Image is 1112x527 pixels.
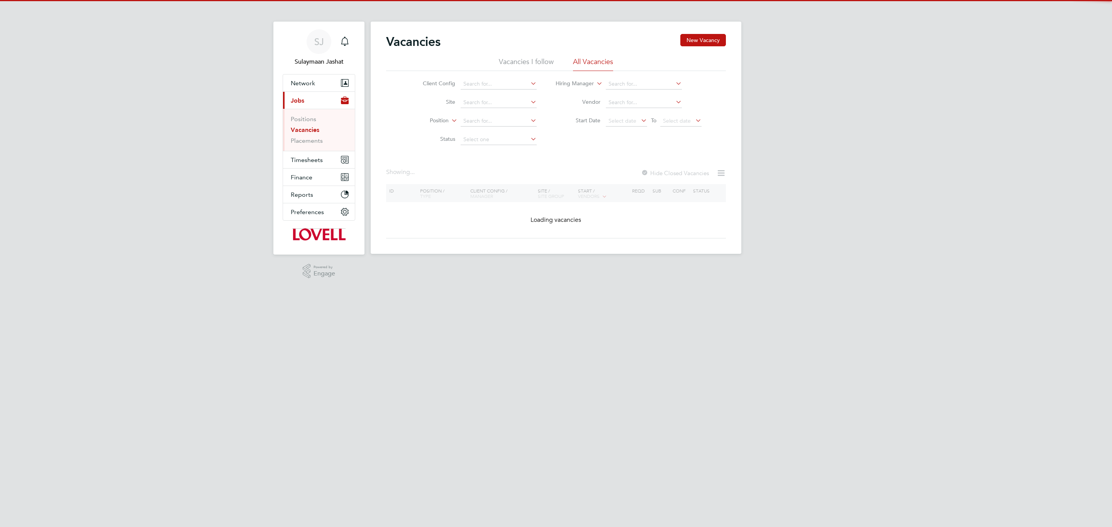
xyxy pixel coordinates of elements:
a: Go to home page [283,228,355,241]
div: Jobs [283,109,355,151]
a: SJSulaymaan Jashat [283,29,355,66]
label: Vendor [556,98,600,105]
span: Timesheets [291,156,323,164]
input: Search for... [606,97,682,108]
label: Client Config [411,80,455,87]
img: lovell-logo-retina.png [292,228,345,241]
h2: Vacancies [386,34,441,49]
button: Reports [283,186,355,203]
input: Select one [461,134,537,145]
a: Positions [291,115,316,123]
span: Jobs [291,97,304,104]
span: Finance [291,174,312,181]
input: Search for... [461,116,537,127]
span: To [649,115,659,125]
label: Position [404,117,449,125]
button: Network [283,74,355,91]
span: Engage [314,270,335,277]
li: Vacancies I follow [499,57,554,71]
span: Select date [609,117,636,124]
label: Status [411,135,455,142]
span: Sulaymaan Jashat [283,57,355,66]
input: Search for... [461,97,537,108]
input: Search for... [606,79,682,90]
label: Hide Closed Vacancies [641,169,709,177]
span: Network [291,79,315,87]
button: Jobs [283,92,355,109]
span: ... [410,168,415,176]
span: Preferences [291,208,324,216]
a: Vacancies [291,126,319,133]
button: Preferences [283,203,355,220]
span: Powered by [314,264,335,270]
span: Reports [291,191,313,198]
span: Select date [663,117,691,124]
label: Start Date [556,117,600,124]
nav: Main navigation [273,22,364,255]
input: Search for... [461,79,537,90]
label: Hiring Manager [549,80,594,88]
a: Powered byEngage [303,264,336,279]
button: Finance [283,169,355,186]
button: Timesheets [283,151,355,168]
button: New Vacancy [680,34,726,46]
div: Showing [386,168,416,176]
li: All Vacancies [573,57,613,71]
a: Placements [291,137,323,144]
span: SJ [314,37,324,47]
label: Site [411,98,455,105]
